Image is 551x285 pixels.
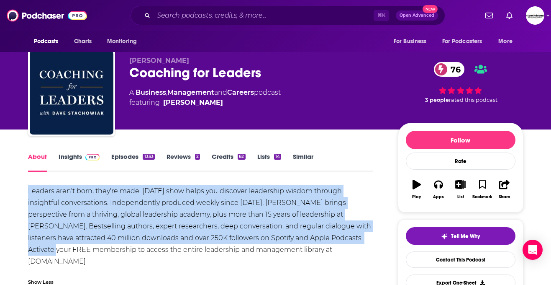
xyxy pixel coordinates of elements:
button: open menu [28,34,69,49]
span: Monitoring [107,36,137,47]
button: open menu [388,34,437,49]
span: Tell Me Why [451,233,480,240]
span: Logged in as Lbrower [526,6,544,25]
button: open menu [492,34,523,49]
button: Play [406,174,428,205]
div: Apps [433,194,444,199]
button: open menu [101,34,148,49]
a: Lists14 [257,153,281,172]
img: Podchaser Pro [85,154,100,161]
div: Bookmark [472,194,492,199]
img: Podchaser - Follow, Share and Rate Podcasts [7,8,87,23]
img: Coaching for Leaders [30,51,113,135]
div: List [457,194,464,199]
span: featuring [129,98,281,108]
span: rated this podcast [449,97,497,103]
a: About [28,153,47,172]
input: Search podcasts, credits, & more... [154,9,374,22]
span: New [423,5,438,13]
a: Charts [69,34,97,49]
a: Dave Stachowiak [163,98,223,108]
div: Share [499,194,510,199]
button: tell me why sparkleTell Me Why [406,227,515,245]
div: A podcast [129,88,281,108]
div: Play [412,194,421,199]
button: List [449,174,471,205]
button: open menu [437,34,495,49]
a: InsightsPodchaser Pro [59,153,100,172]
button: Open AdvancedNew [396,10,438,21]
span: Podcasts [34,36,59,47]
div: 76 3 peoplerated this podcast [398,57,523,109]
span: 3 people [425,97,449,103]
span: For Business [394,36,427,47]
a: Show notifications dropdown [482,8,496,23]
span: Charts [74,36,92,47]
button: Bookmark [472,174,493,205]
div: 1333 [143,154,154,160]
a: Episodes1333 [111,153,154,172]
span: 76 [442,62,465,77]
img: User Profile [526,6,544,25]
a: Careers [227,88,254,96]
img: tell me why sparkle [441,233,448,240]
a: Management [167,88,214,96]
button: Follow [406,131,515,149]
a: Credits62 [212,153,245,172]
span: and [214,88,227,96]
div: 2 [195,154,200,160]
a: Show notifications dropdown [503,8,516,23]
span: Open Advanced [400,13,434,18]
div: Leaders aren't born, they're made. [DATE] show helps you discover leadership wisdom through insig... [28,185,373,267]
a: Reviews2 [167,153,200,172]
div: 14 [274,154,281,160]
a: Contact This Podcast [406,251,515,268]
div: Rate [406,153,515,170]
a: 76 [434,62,465,77]
a: Similar [293,153,313,172]
button: Share [493,174,515,205]
div: Search podcasts, credits, & more... [131,6,445,25]
span: ⌘ K [374,10,389,21]
span: , [166,88,167,96]
a: Business [136,88,166,96]
span: [PERSON_NAME] [129,57,189,65]
div: 62 [238,154,245,160]
span: More [498,36,513,47]
button: Apps [428,174,449,205]
span: For Podcasters [442,36,482,47]
button: Show profile menu [526,6,544,25]
div: Open Intercom Messenger [523,240,543,260]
